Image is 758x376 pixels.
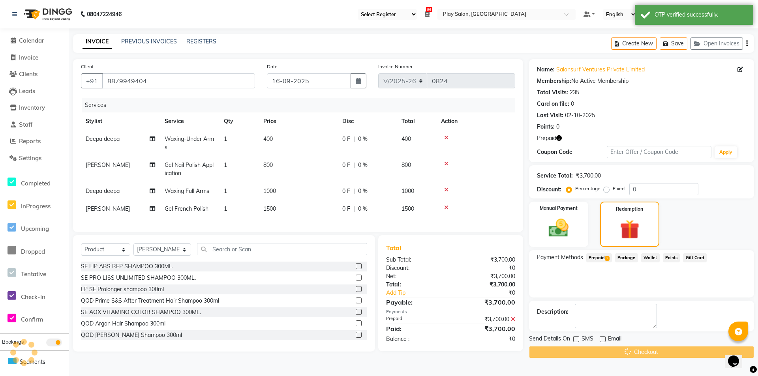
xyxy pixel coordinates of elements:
[267,63,278,70] label: Date
[342,161,350,169] span: 0 F
[380,281,451,289] div: Total:
[380,289,462,297] a: Add Tip
[575,185,600,192] label: Percentage
[224,205,227,212] span: 1
[224,187,227,195] span: 1
[102,73,255,88] input: Search by Name/Mobile/Email/Code
[342,205,350,213] span: 0 F
[19,37,44,44] span: Calendar
[450,315,521,324] div: ₹3,700.00
[86,161,130,168] span: [PERSON_NAME]
[537,77,746,85] div: No Active Membership
[263,187,276,195] span: 1000
[571,100,574,108] div: 0
[529,335,570,344] span: Send Details On
[21,225,49,232] span: Upcoming
[537,253,583,262] span: Payment Methods
[358,205,368,213] span: 0 %
[19,121,32,128] span: Staff
[614,217,645,241] img: _gift.svg
[450,264,521,272] div: ₹0
[690,37,743,50] button: Open Invoices
[165,187,209,195] span: Waxing Full Arms
[263,161,273,168] span: 800
[615,253,638,262] span: Package
[81,331,182,339] div: QOD [PERSON_NAME] Shampoo 300ml
[86,205,130,212] span: [PERSON_NAME]
[537,185,561,194] div: Discount:
[613,185,625,192] label: Fixed
[19,137,41,145] span: Reports
[83,35,112,49] a: INVOICE
[87,3,122,25] b: 08047224946
[537,111,563,120] div: Last Visit:
[342,187,350,195] span: 0 F
[165,135,214,151] span: Waxing-Under Arms
[380,297,451,307] div: Payable:
[81,308,201,316] div: SE AOX VITAMINO COLOR SHAMPOO 300ML.
[186,38,216,45] a: REGISTERS
[586,253,612,262] span: Prepaid
[82,98,521,112] div: Services
[21,293,45,301] span: Check-In
[556,123,559,131] div: 0
[263,135,273,142] span: 400
[608,335,621,344] span: Email
[537,148,607,156] div: Coupon Code
[259,112,338,130] th: Price
[450,256,521,264] div: ₹3,700.00
[353,205,355,213] span: |
[537,77,571,85] div: Membership:
[537,88,568,97] div: Total Visits:
[21,202,51,210] span: InProgress
[605,256,609,261] span: 2
[263,205,276,212] span: 1500
[660,37,687,50] button: Save
[537,134,556,142] span: Prepaid
[20,3,74,25] img: logo
[450,297,521,307] div: ₹3,700.00
[537,65,555,74] div: Name:
[655,11,747,19] div: OTP verified successfully.
[725,344,750,368] iframe: chat widget
[353,187,355,195] span: |
[683,253,707,262] span: Gift Card
[160,112,219,130] th: Service
[19,104,45,111] span: Inventory
[450,324,521,333] div: ₹3,700.00
[380,256,451,264] div: Sub Total:
[86,187,120,195] span: Deepa deepa
[462,289,521,297] div: ₹0
[19,87,35,95] span: Leads
[165,161,214,177] span: Gel Nail Polish Application
[537,308,568,316] div: Description:
[2,339,24,345] span: Bookings
[397,112,436,130] th: Total
[378,63,413,70] label: Invoice Number
[380,264,451,272] div: Discount:
[19,54,38,61] span: Invoice
[358,187,368,195] span: 0 %
[224,161,227,168] span: 1
[582,335,593,344] span: SMS
[224,135,227,142] span: 1
[380,315,451,324] div: Prepaid
[358,161,368,169] span: 0 %
[19,154,41,162] span: Settings
[537,172,573,180] div: Service Total:
[197,243,367,255] input: Search or Scan
[380,272,451,281] div: Net:
[21,248,45,255] span: Dropped
[353,135,355,143] span: |
[219,112,259,130] th: Qty
[641,253,660,262] span: Wallet
[121,38,177,45] a: PREVIOUS INVOICES
[450,335,521,343] div: ₹0
[663,253,680,262] span: Points
[402,161,411,168] span: 800
[21,180,51,187] span: Completed
[607,146,711,158] input: Enter Offer / Coupon Code
[570,88,579,97] div: 235
[81,297,219,305] div: QOD Prime S&S After Treatment Hair Shampoo 300ml
[386,244,404,252] span: Total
